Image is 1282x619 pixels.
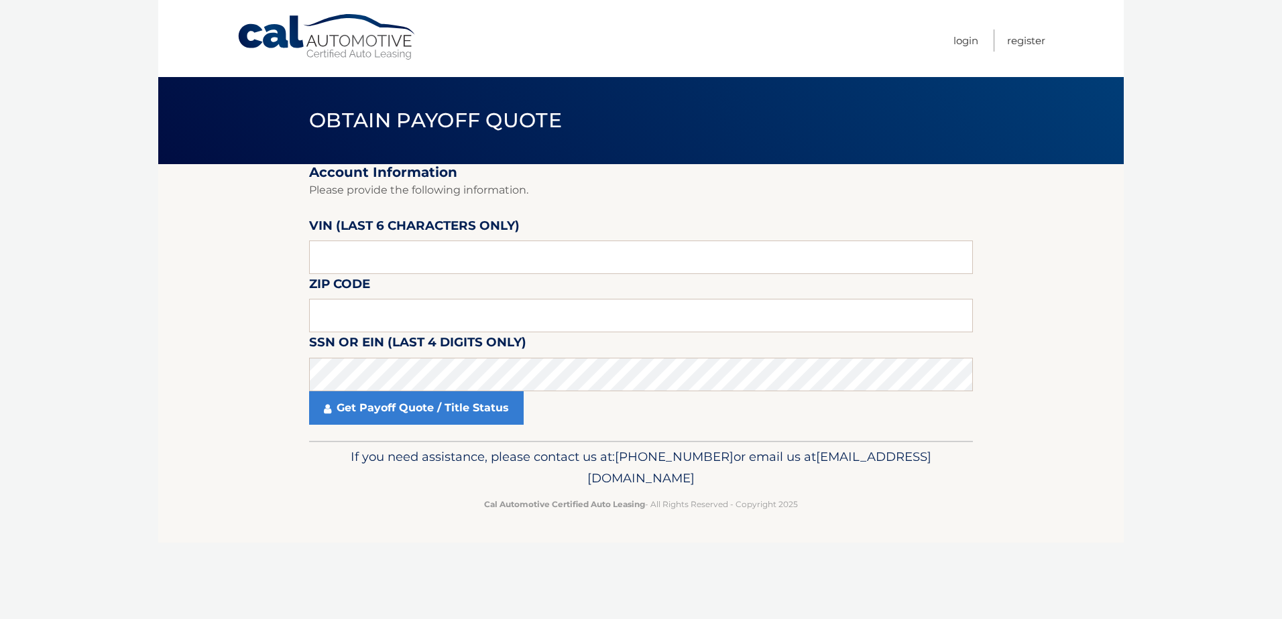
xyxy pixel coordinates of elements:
span: [PHONE_NUMBER] [615,449,734,464]
a: Get Payoff Quote / Title Status [309,391,524,425]
span: Obtain Payoff Quote [309,108,562,133]
h2: Account Information [309,164,973,181]
label: Zip Code [309,274,370,299]
label: VIN (last 6 characters only) [309,216,520,240]
a: Register [1007,29,1045,52]
p: - All Rights Reserved - Copyright 2025 [318,497,964,511]
label: SSN or EIN (last 4 digits only) [309,332,526,357]
strong: Cal Automotive Certified Auto Leasing [484,499,645,509]
p: If you need assistance, please contact us at: or email us at [318,446,964,489]
a: Cal Automotive [237,13,418,61]
a: Login [953,29,978,52]
p: Please provide the following information. [309,181,973,200]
